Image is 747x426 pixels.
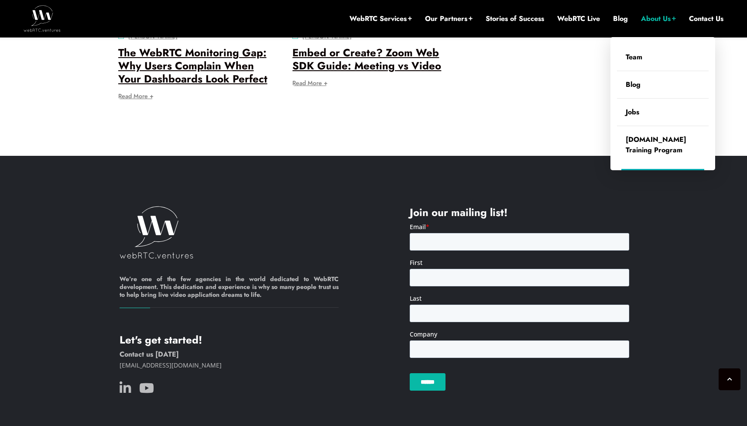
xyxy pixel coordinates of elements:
a: [EMAIL_ADDRESS][DOMAIN_NAME] [120,361,222,369]
a: Read More + [118,93,154,99]
h4: Join our mailing list! [410,206,629,219]
a: Our Partners [425,14,473,24]
img: WebRTC.ventures [24,5,61,31]
a: Team [617,44,709,71]
a: About Us [641,14,676,24]
a: [DOMAIN_NAME] Training Program [617,126,709,164]
a: The WebRTC Monitoring Gap: Why Users Complain When Your Dashboards Look Perfect [118,45,267,86]
a: Read More + [292,80,328,86]
h6: We’re one of the few agencies in the world dedicated to WebRTC development. This dedication and e... [120,275,339,308]
h4: Let's get started! [120,333,339,347]
a: WebRTC Live [557,14,600,24]
iframe: Form 0 [410,223,629,406]
a: Contact us [DATE] [120,349,179,359]
a: Blog [617,71,709,98]
a: Blog [613,14,628,24]
a: WebRTC Services [350,14,412,24]
a: Embed or Create? Zoom Web SDK Guide: Meeting vs Video [292,45,441,73]
a: Stories of Success [486,14,544,24]
a: Jobs [617,99,709,126]
a: Contact Us [689,14,723,24]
